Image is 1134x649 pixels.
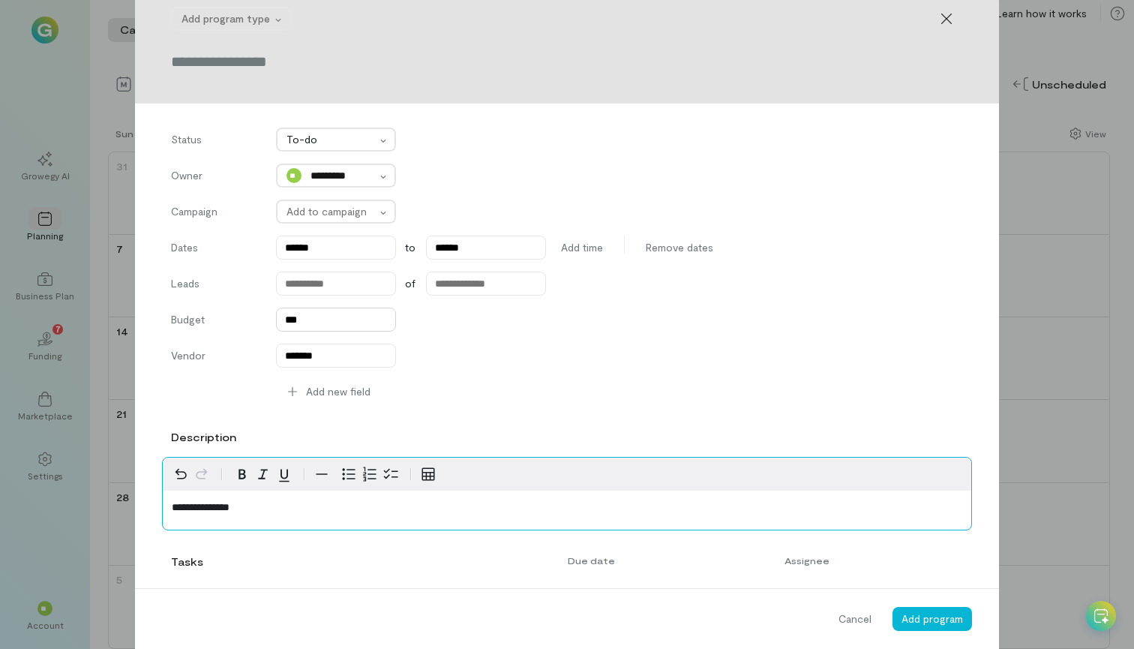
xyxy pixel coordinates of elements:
div: Due date [559,554,775,566]
label: Campaign [171,204,261,224]
label: Description [171,430,236,445]
div: editable markdown [163,491,971,530]
button: Numbered list [359,464,380,485]
span: Add new field [306,384,370,399]
span: Remove dates [646,240,713,255]
label: Dates [171,240,261,255]
label: Leads [171,276,261,296]
label: Owner [171,168,261,188]
span: of [405,276,415,291]
label: Vendor [171,348,261,368]
label: Status [171,132,261,152]
span: Add time [561,240,603,255]
span: Add program [901,612,963,625]
button: Bold [232,464,253,485]
div: toggle group [338,464,401,485]
span: Cancel [838,611,871,626]
button: Add program [892,607,972,631]
button: Underline [274,464,295,485]
button: Italic [253,464,274,485]
button: Bulleted list [338,464,359,485]
span: to [405,240,415,255]
label: Budget [171,312,261,332]
div: Tasks [171,554,199,569]
div: Assignee [775,554,919,566]
button: Undo ⌘Z [170,464,191,485]
button: Check list [380,464,401,485]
